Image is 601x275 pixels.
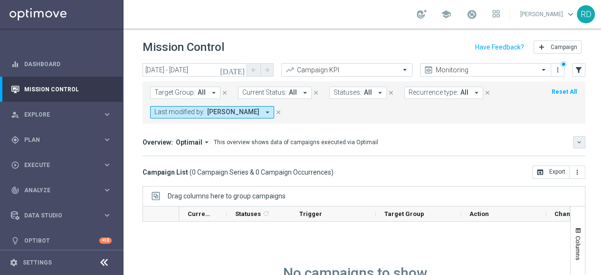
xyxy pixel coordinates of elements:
[103,186,112,195] i: keyboard_arrow_right
[469,210,489,217] span: Action
[210,88,218,97] i: arrow_drop_down
[192,168,331,177] span: 0 Campaign Series & 0 Campaign Occurrences
[574,66,583,74] i: filter_alt
[154,108,205,116] span: Last modified by:
[387,88,395,98] button: close
[103,135,112,144] i: keyboard_arrow_right
[10,237,112,245] div: lightbulb Optibot +10
[10,60,112,68] div: equalizer Dashboard
[532,166,570,179] button: open_in_browser Export
[538,43,545,51] i: add
[176,138,202,147] span: Optimail
[565,9,576,20] span: keyboard_arrow_down
[10,86,112,93] button: Mission Control
[334,88,362,97] span: Statuses:
[143,63,247,77] input: Select date range
[536,168,544,176] i: open_in_browser
[441,9,451,20] span: school
[24,162,103,168] span: Execute
[214,138,378,147] div: This overview shows data of campaigns executed via Optimail
[472,88,481,97] i: arrow_drop_down
[11,136,19,144] i: gps_fixed
[24,77,112,102] a: Mission Control
[207,108,259,116] span: [PERSON_NAME]
[260,63,274,77] button: arrow_forward
[250,67,257,73] i: arrow_back
[11,236,19,245] i: lightbulb
[576,139,582,146] i: keyboard_arrow_down
[285,65,295,75] i: trending_up
[11,110,103,119] div: Explore
[173,138,214,147] button: Optimail arrow_drop_down
[551,44,577,50] span: Campaign
[143,138,173,147] h3: Overview:
[483,88,492,98] button: close
[220,88,229,98] button: close
[376,88,384,97] i: arrow_drop_down
[573,168,581,176] i: more_vert
[11,77,112,102] div: Mission Control
[577,5,595,23] div: RD
[573,136,585,148] button: keyboard_arrow_down
[168,192,286,200] span: Drag columns here to group campaigns
[11,110,19,119] i: person_search
[150,106,274,118] button: Last modified by: [PERSON_NAME] arrow_drop_down
[103,160,112,169] i: keyboard_arrow_right
[534,40,582,54] button: add Campaign
[202,138,211,147] i: arrow_drop_down
[274,107,283,118] button: close
[99,237,112,244] div: +10
[11,186,19,195] i: track_changes
[190,168,192,177] span: (
[281,63,412,77] ng-select: Campaign KPI
[289,88,297,97] span: All
[301,88,309,97] i: arrow_drop_down
[313,89,319,96] i: close
[11,211,103,220] div: Data Studio
[570,166,585,179] button: more_vert
[10,136,112,144] button: gps_fixed Plan keyboard_arrow_right
[424,65,433,75] i: preview
[560,61,567,68] div: There are unsaved changes
[10,111,112,118] button: person_search Explore keyboard_arrow_right
[329,87,387,99] button: Statuses: All arrow_drop_down
[11,161,103,169] div: Execute
[312,88,320,98] button: close
[24,51,112,77] a: Dashboard
[150,87,220,99] button: Target Group: All arrow_drop_down
[24,213,103,218] span: Data Studio
[103,211,112,220] i: keyboard_arrow_right
[262,210,270,217] i: refresh
[11,136,103,144] div: Plan
[420,63,551,77] ng-select: Monitoring
[532,168,585,176] multiple-options-button: Export to CSV
[11,51,112,77] div: Dashboard
[188,210,210,217] span: Current Status
[364,88,372,97] span: All
[10,212,112,219] button: Data Studio keyboard_arrow_right
[23,260,52,265] a: Settings
[235,210,261,217] span: Statuses
[247,63,260,77] button: arrow_back
[475,44,524,50] input: Have Feedback?
[460,88,468,97] span: All
[10,258,18,267] i: settings
[238,87,312,99] button: Current Status: All arrow_drop_down
[384,210,424,217] span: Target Group
[11,228,112,253] div: Optibot
[11,186,103,195] div: Analyze
[220,66,246,74] i: [DATE]
[143,40,224,54] h1: Mission Control
[143,168,334,177] h3: Campaign List
[551,87,578,97] button: Reset All
[168,192,286,200] div: Row Groups
[10,187,112,194] div: track_changes Analyze keyboard_arrow_right
[24,137,103,143] span: Plan
[10,161,112,169] button: play_circle_outline Execute keyboard_arrow_right
[24,228,99,253] a: Optibot
[409,88,458,97] span: Recurrence type:
[221,89,228,96] i: close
